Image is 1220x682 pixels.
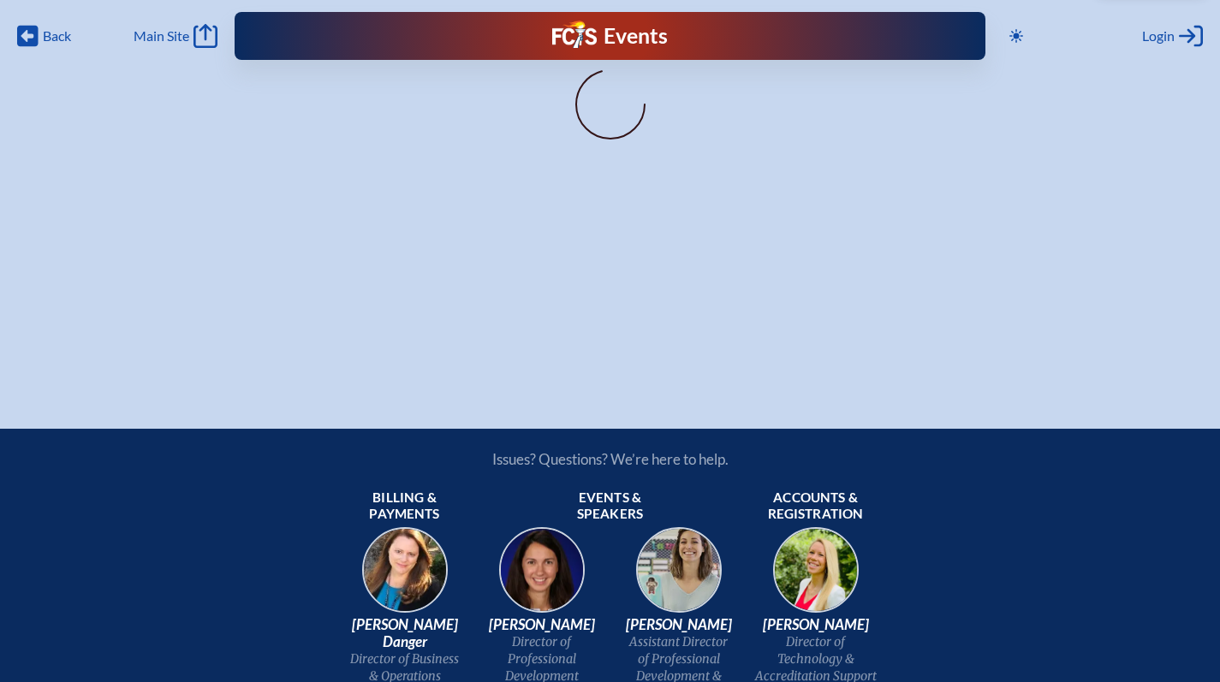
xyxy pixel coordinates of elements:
h1: Events [604,26,668,47]
a: FCIS LogoEvents [552,21,668,51]
span: Login [1142,27,1175,44]
img: b1ee34a6-5a78-4519-85b2-7190c4823173 [761,522,871,632]
span: [PERSON_NAME] [754,616,878,633]
span: [PERSON_NAME] [480,616,604,633]
span: Events & speakers [549,489,672,524]
div: FCIS Events — Future ready [449,21,770,51]
span: Main Site [134,27,189,44]
a: Main Site [134,24,217,48]
span: [PERSON_NAME] [617,616,741,633]
img: 545ba9c4-c691-43d5-86fb-b0a622cbeb82 [624,522,734,632]
img: 94e3d245-ca72-49ea-9844-ae84f6d33c0f [487,522,597,632]
span: Back [43,27,71,44]
img: 9c64f3fb-7776-47f4-83d7-46a341952595 [350,522,460,632]
img: Florida Council of Independent Schools [552,21,597,48]
p: Issues? Questions? We’re here to help. [309,450,912,468]
span: Billing & payments [343,489,467,524]
span: Accounts & registration [754,489,878,524]
span: [PERSON_NAME] Danger [343,616,467,650]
